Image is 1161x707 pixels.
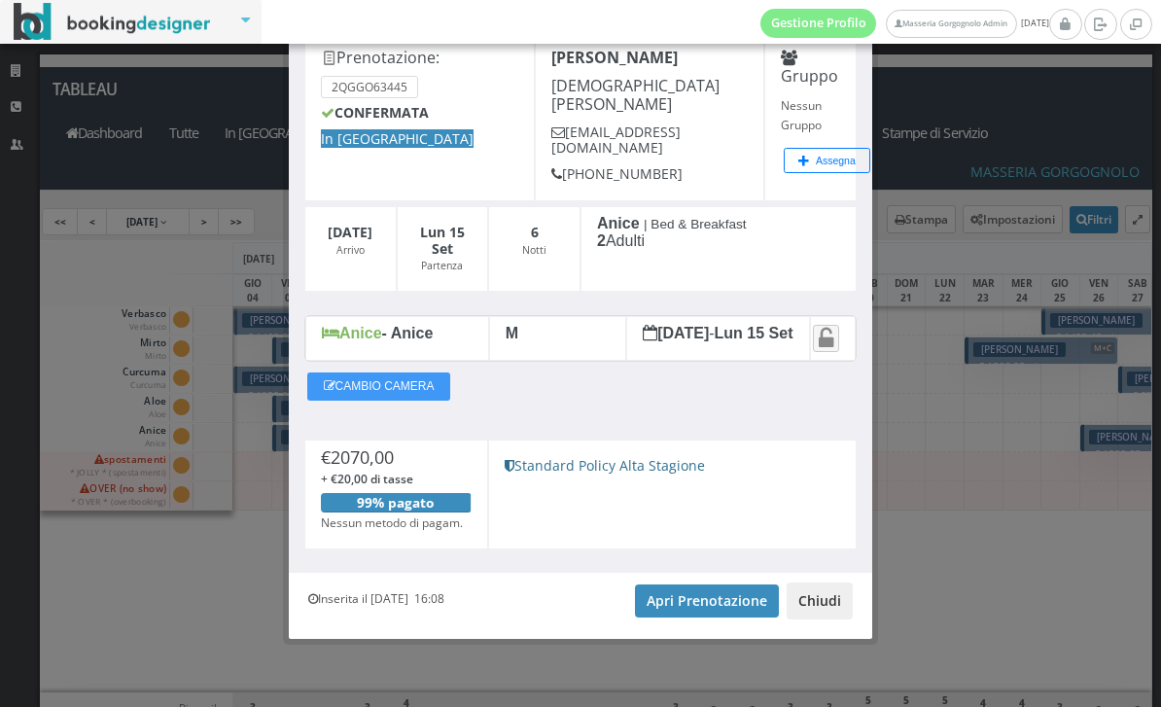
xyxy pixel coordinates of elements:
[382,325,434,341] b: - Anice
[635,584,779,618] a: Apri Prenotazione
[331,445,394,469] span: 2070,00
[321,471,413,487] span: + €
[321,49,518,67] h4: Prenotazione:
[626,316,810,361] div: -
[597,232,606,249] b: 2
[321,514,463,531] small: Nessun metodo di pagam.
[321,76,418,98] small: 2QGGO63445
[505,458,840,475] h5: Standard Policy Alta Stagione
[886,10,1016,38] a: Masseria Gorgognolo Admin
[307,372,450,401] button: CAMBIO CAMERA
[321,103,429,122] b: CONFERMATA
[336,243,365,257] small: Arrivo
[643,325,709,341] b: [DATE]
[328,223,372,241] b: [DATE]
[14,3,211,41] img: BookingDesigner.com
[551,47,678,68] b: [PERSON_NAME]
[551,166,749,183] h5: [PHONE_NUMBER]
[784,148,870,173] button: Assegna
[522,243,546,257] small: Notti
[531,223,539,241] b: 6
[421,259,463,272] small: Partenza
[321,493,471,513] div: 99% pagato
[644,217,747,231] small: | Bed & Breakfast
[580,206,857,292] div: Adulti
[506,325,518,341] b: M
[322,325,382,341] b: Anice
[321,129,474,148] span: In [GEOGRAPHIC_DATA]
[715,325,793,341] b: Lun 15 Set
[337,471,413,487] span: 20,00 di tasse
[787,583,853,619] button: Chiudi
[781,97,822,132] small: Nessun Gruppo
[597,215,640,231] b: Anice
[551,77,749,114] h4: [DEMOGRAPHIC_DATA][PERSON_NAME]
[760,9,877,38] a: Gestione Profilo
[551,124,749,158] h5: [EMAIL_ADDRESS][DOMAIN_NAME]
[760,9,1049,38] span: [DATE]
[308,592,444,606] h6: Inserita il [DATE] 16:08
[321,445,394,469] span: €
[813,325,839,352] a: Attiva il blocco spostamento
[781,49,840,86] h4: Gruppo
[420,223,465,258] b: Lun 15 Set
